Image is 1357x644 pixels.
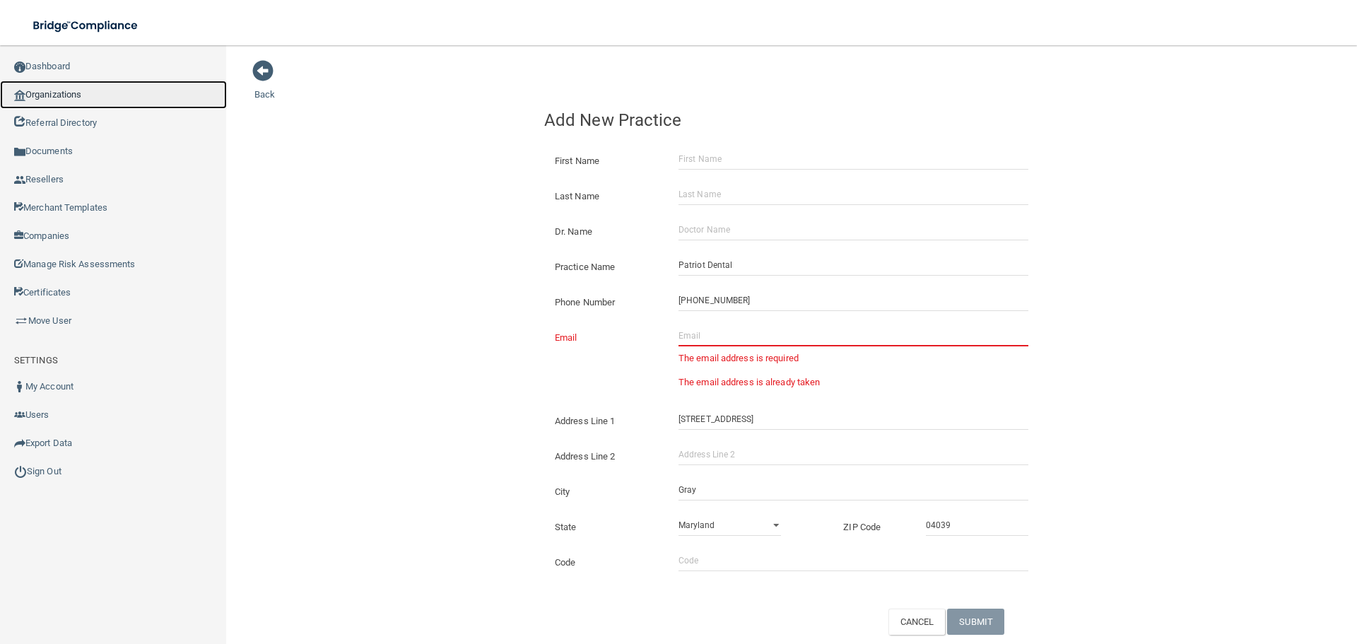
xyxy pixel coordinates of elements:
[14,146,25,158] img: icon-documents.8dae5593.png
[678,550,1028,571] input: Code
[544,519,668,536] label: State
[678,184,1028,205] input: Last Name
[14,438,25,449] img: icon-export.b9366987.png
[544,329,668,346] label: Email
[254,72,275,100] a: Back
[926,515,1028,536] input: _____
[14,90,25,101] img: organization-icon.f8decf85.png
[14,175,25,186] img: ic_reseller.de258add.png
[947,609,1004,635] button: SUBMIT
[833,519,915,536] label: ZIP Code
[21,11,151,40] img: bridge_compliance_login_screen.278c3ca4.svg
[544,484,668,500] label: City
[544,413,668,430] label: Address Line 1
[888,609,946,635] button: CANCEL
[14,465,27,478] img: ic_power_dark.7ecde6b1.png
[678,148,1028,170] input: First Name
[14,381,25,392] img: ic_user_dark.df1a06c3.png
[14,314,28,328] img: briefcase.64adab9b.png
[544,153,668,170] label: First Name
[544,294,668,311] label: Phone Number
[544,111,1039,129] h4: Add New Practice
[678,479,1028,500] input: City
[678,350,1028,367] p: The email address is required
[544,223,668,240] label: Dr. Name
[678,219,1028,240] input: Doctor Name
[678,290,1028,311] input: (___) ___-____
[678,444,1028,465] input: Address Line 2
[678,254,1028,276] input: Practice Name
[14,352,58,369] label: SETTINGS
[678,409,1028,430] input: Address Line 1
[678,374,1028,391] p: The email address is already taken
[544,554,668,571] label: Code
[544,188,668,205] label: Last Name
[14,409,25,421] img: icon-users.e205127d.png
[544,259,668,276] label: Practice Name
[678,325,1028,346] input: Email
[544,448,668,465] label: Address Line 2
[14,62,25,73] img: ic_dashboard_dark.d01f4a41.png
